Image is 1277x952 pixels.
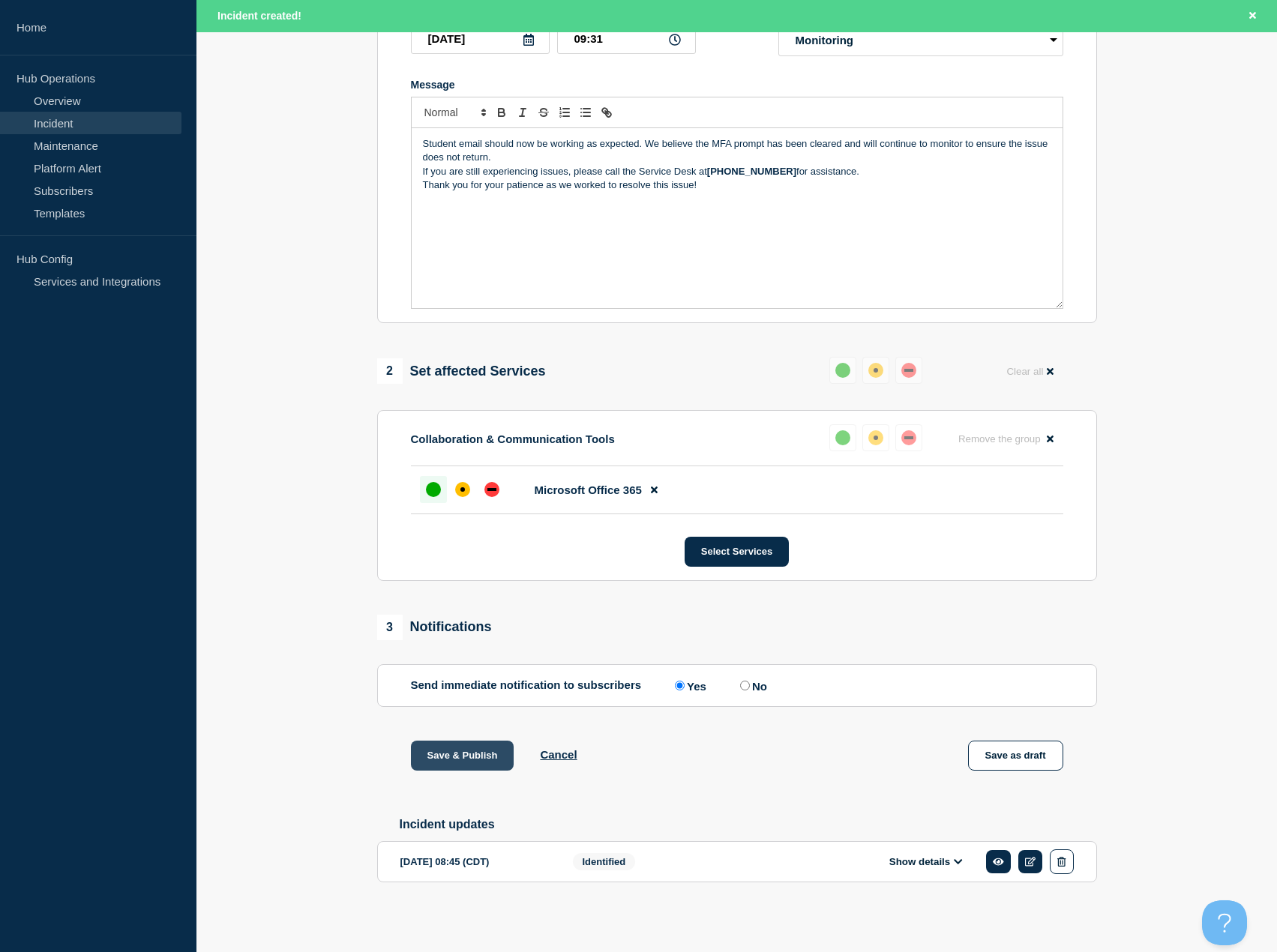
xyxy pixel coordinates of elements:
button: Select Services [685,537,789,567]
button: Remove the group [949,424,1063,454]
p: Send immediate notification to subscribers [411,678,642,693]
button: affected [862,357,889,384]
button: down [895,424,922,451]
button: Toggle ordered list [554,103,575,121]
strong: [PHONE_NUMBER] [707,166,796,177]
span: Remove the group [958,433,1041,445]
div: Message [412,128,1063,308]
p: Collaboration & Communication Tools [411,433,615,445]
button: up [829,424,856,451]
button: Toggle bold text [491,103,512,121]
input: Yes [675,681,685,690]
div: Message [411,79,1063,91]
div: [DATE] 08:45 (CDT) [400,849,550,874]
p: If you are still experiencing issues, please call the Service Desk at for assistance. [423,165,1051,178]
button: Save & Publish [411,741,514,771]
label: No [736,678,767,693]
span: 2 [377,358,403,384]
p: Student email should now be working as expected. We believe the MFA prompt has been cleared and w... [423,137,1051,165]
h2: Incident updates [400,818,1097,831]
div: up [835,430,850,445]
span: Font size [418,103,491,121]
div: down [901,363,916,378]
div: Notifications [377,615,492,640]
span: Identified [573,853,636,870]
span: Microsoft Office 365 [535,483,642,496]
input: HH:MM [557,23,696,54]
div: Send immediate notification to subscribers [411,678,1063,693]
div: down [901,430,916,445]
button: Toggle bulleted list [575,103,596,121]
button: down [895,357,922,384]
input: No [740,681,750,690]
div: affected [868,363,883,378]
select: Incident type [778,23,1063,56]
div: Set affected Services [377,358,546,384]
div: up [426,482,441,497]
span: Incident created! [217,10,301,22]
input: YYYY-MM-DD [411,23,550,54]
p: Thank you for your patience as we worked to resolve this issue! [423,178,1051,192]
button: Toggle italic text [512,103,533,121]
button: Close banner [1243,7,1262,25]
button: Cancel [540,748,577,761]
button: Toggle link [596,103,617,121]
span: 3 [377,615,403,640]
div: up [835,363,850,378]
div: affected [455,482,470,497]
div: affected [868,430,883,445]
button: Save as draft [968,741,1063,771]
iframe: Help Scout Beacon - Open [1202,900,1247,945]
button: Show details [885,855,967,868]
button: affected [862,424,889,451]
button: Toggle strikethrough text [533,103,554,121]
div: down [484,482,499,497]
label: Yes [671,678,706,693]
button: Clear all [997,357,1063,386]
button: up [829,357,856,384]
